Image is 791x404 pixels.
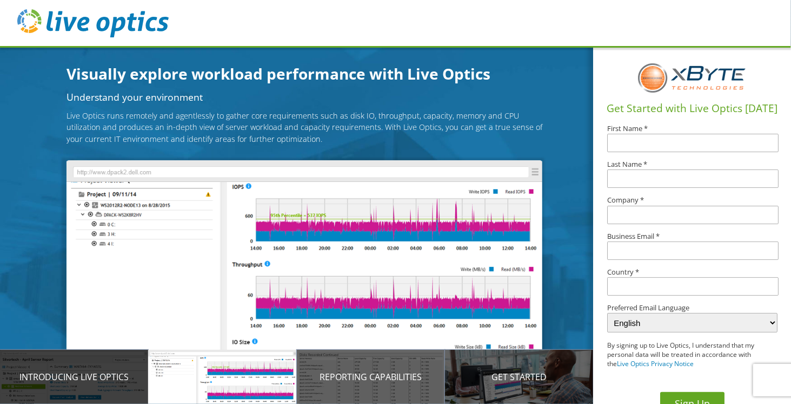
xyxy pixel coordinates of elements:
label: Business Email * [607,233,777,240]
label: Country * [607,269,777,276]
label: First Name * [607,125,777,132]
label: Last Name * [607,161,777,168]
img: Understand your environment [67,160,542,402]
p: By signing up to Live Optics, I understand that my personal data will be treated in accordance wi... [607,341,760,368]
p: Reporting Capabilities [297,370,445,383]
p: Get Started [445,370,593,383]
img: Rc2DP4AIIwgdQAAAABJRU5ErkJggg== [638,57,746,99]
img: live_optics_svg.svg [17,9,169,37]
p: Understand your environment [148,364,296,390]
label: Preferred Email Language [607,304,777,311]
p: Live Optics runs remotely and agentlessly to gather core requirements such as disk IO, throughput... [67,110,542,145]
label: Company * [607,197,777,204]
a: Live Optics Privacy Notice [617,359,694,368]
h1: Get Started with Live Optics [DATE] [597,101,787,116]
h1: Visually explore workload performance with Live Optics [67,62,542,85]
h2: Understand your environment [67,93,542,102]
